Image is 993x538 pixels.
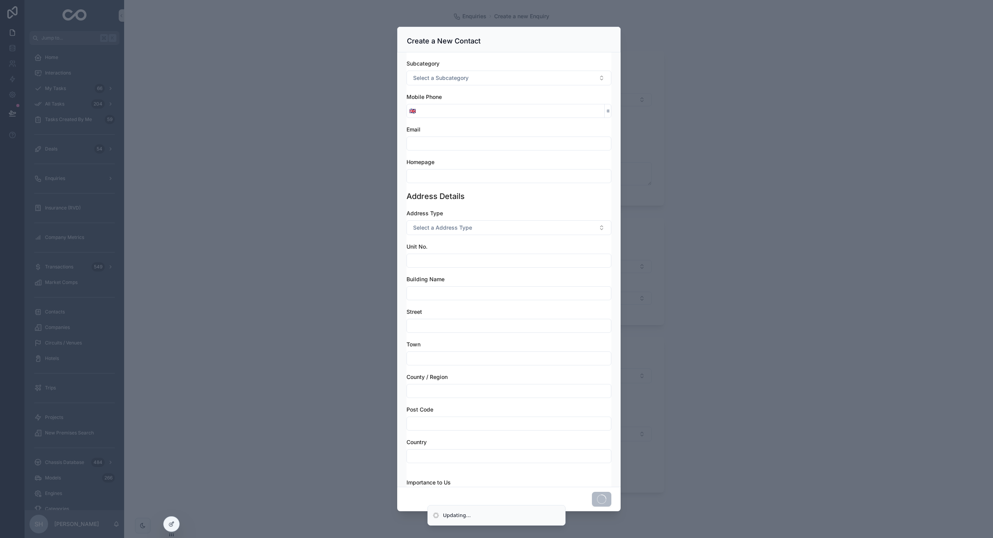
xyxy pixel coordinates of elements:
[407,71,611,85] button: Select Button
[407,374,448,380] span: County / Region
[407,439,427,445] span: Country
[407,60,439,67] span: Subcategory
[413,74,469,82] span: Select a Subcategory
[407,159,434,165] span: Homepage
[407,243,427,250] span: Unit No.
[407,479,451,486] span: Importance to Us
[407,36,481,46] h3: Create a New Contact
[407,308,422,315] span: Street
[407,341,420,348] span: Town
[407,276,445,282] span: Building Name
[443,512,471,519] div: Updating...
[413,224,472,232] span: Select a Address Type
[407,210,443,216] span: Address Type
[407,93,442,100] span: Mobile Phone
[407,220,611,235] button: Select Button
[407,104,418,118] button: Select Button
[407,406,433,413] span: Post Code
[407,126,420,133] span: Email
[407,191,465,202] h1: Address Details
[409,107,416,115] span: 🇬🇧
